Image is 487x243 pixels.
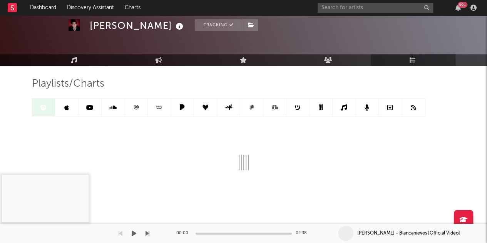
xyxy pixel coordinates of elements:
[318,3,433,13] input: Search for artists
[176,229,192,238] div: 00:00
[357,230,460,237] div: [PERSON_NAME] - Blancanieves [Official Video]
[458,2,467,8] div: 99 +
[90,19,185,32] div: [PERSON_NAME]
[195,19,243,31] button: Tracking
[296,229,311,238] div: 02:38
[32,79,104,89] span: Playlists/Charts
[455,5,461,11] button: 99+
[2,175,89,222] iframe: Natanael Cano - Blancanieves [Official Video]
